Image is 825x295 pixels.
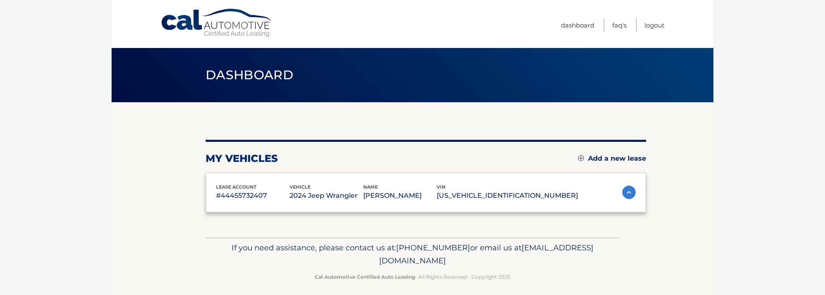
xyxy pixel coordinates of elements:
img: add.svg [578,155,584,161]
span: Dashboard [206,67,293,83]
a: Add a new lease [578,154,646,163]
a: Dashboard [561,18,594,32]
p: - All Rights Reserved - Copyright 2025 [211,272,614,281]
a: Logout [644,18,665,32]
span: lease account [216,184,257,190]
a: Cal Automotive [160,8,273,38]
p: [PERSON_NAME] [363,190,437,202]
a: FAQ's [612,18,626,32]
span: [PHONE_NUMBER] [396,243,470,252]
p: [US_VEHICLE_IDENTIFICATION_NUMBER] [437,190,578,202]
p: 2024 Jeep Wrangler [290,190,363,202]
span: name [363,184,378,190]
strong: Cal Automotive Certified Auto Leasing [315,274,415,280]
p: If you need assistance, please contact us at: or email us at [211,241,614,268]
span: vin [437,184,446,190]
span: vehicle [290,184,311,190]
h2: my vehicles [206,152,278,165]
p: #44455732407 [216,190,290,202]
img: accordion-active.svg [622,186,636,199]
